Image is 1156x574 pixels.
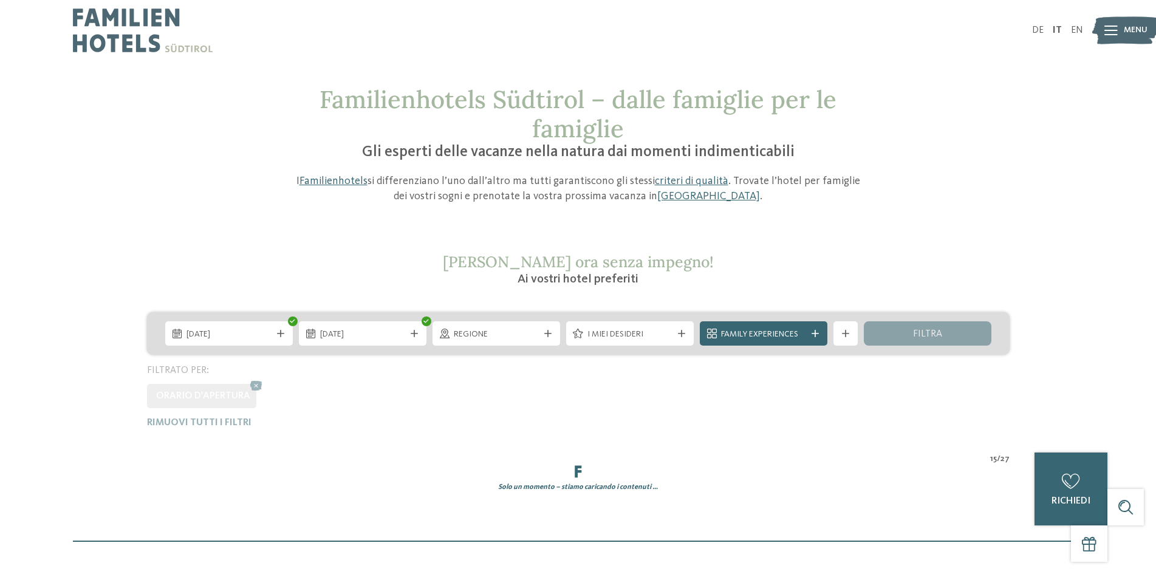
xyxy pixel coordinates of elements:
[362,145,795,160] span: Gli esperti delle vacanze nella natura dai momenti indimenticabili
[138,482,1019,493] div: Solo un momento – stiamo caricando i contenuti …
[655,176,728,186] a: criteri di qualità
[997,453,1000,465] span: /
[1032,26,1044,35] a: DE
[657,191,760,202] a: [GEOGRAPHIC_DATA]
[1124,24,1147,36] span: Menu
[320,84,836,144] span: Familienhotels Südtirol – dalle famiglie per le famiglie
[1053,26,1062,35] a: IT
[587,329,672,341] span: I miei desideri
[518,273,638,285] span: Ai vostri hotel preferiti
[990,453,997,465] span: 15
[1071,26,1083,35] a: EN
[454,329,539,341] span: Regione
[320,329,405,341] span: [DATE]
[443,252,714,272] span: [PERSON_NAME] ora senza impegno!
[721,329,806,341] span: Family Experiences
[299,176,368,186] a: Familienhotels
[1052,496,1090,506] span: richiedi
[290,174,867,204] p: I si differenziano l’uno dall’altro ma tutti garantiscono gli stessi . Trovate l’hotel per famigl...
[1000,453,1010,465] span: 27
[186,329,272,341] span: [DATE]
[1035,453,1107,525] a: richiedi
